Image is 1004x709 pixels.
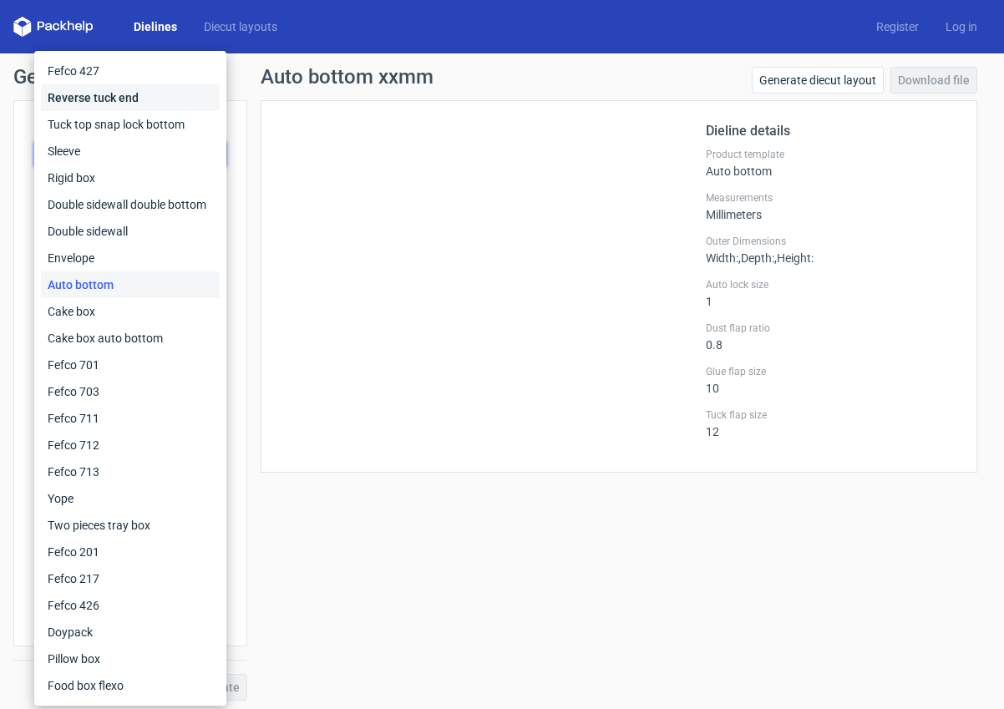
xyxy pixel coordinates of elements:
div: Fefco 427 [41,58,220,84]
div: 10 [706,365,956,395]
a: Register [863,18,932,35]
div: Fefco 703 [41,378,220,405]
a: Generate diecut layout [752,67,884,94]
div: Envelope [41,245,220,271]
label: Tuck flap size [706,408,956,422]
div: Two pieces tray box [41,512,220,539]
label: Product template [706,148,956,161]
div: Fefco 713 [41,458,220,485]
div: 12 [706,408,956,438]
div: Fefco 711 [41,405,220,432]
h1: Generate new dieline [13,67,991,87]
div: Cake box auto bottom [41,325,220,352]
div: Fefco 701 [41,352,220,378]
a: Dielines [120,18,190,35]
div: Double sidewall double bottom [41,191,220,218]
div: Fefco 712 [41,432,220,458]
div: Pillow box [41,646,220,672]
div: Rigid box [41,165,220,191]
div: 0.8 [706,322,956,352]
div: Fefco 217 [41,565,220,592]
a: Log in [932,18,991,35]
label: Dust flap ratio [706,322,956,335]
div: Food box flexo [41,672,220,699]
span: Width : [706,251,738,265]
span: , Depth : [738,251,774,265]
div: Auto bottom [41,271,220,298]
div: Sleeve [41,138,220,165]
div: Doypack [41,619,220,646]
div: Tuck top snap lock bottom [41,111,220,138]
div: Auto bottom [706,148,956,178]
label: Outer Dimensions [706,235,956,248]
div: Double sidewall [41,218,220,245]
label: Measurements [706,191,956,205]
div: Yope [41,485,220,512]
a: Diecut layouts [190,18,291,35]
div: 1 [706,278,956,308]
div: Fefco 426 [41,592,220,619]
div: Fefco 201 [41,539,220,565]
div: Cake box [41,298,220,325]
label: Auto lock size [706,278,956,291]
label: Glue flap size [706,365,956,378]
h1: Auto bottom xxmm [261,67,434,87]
span: , Height : [774,251,814,265]
h2: Dieline details [706,121,956,141]
div: Reverse tuck end [41,84,220,111]
div: Millimeters [706,191,956,221]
